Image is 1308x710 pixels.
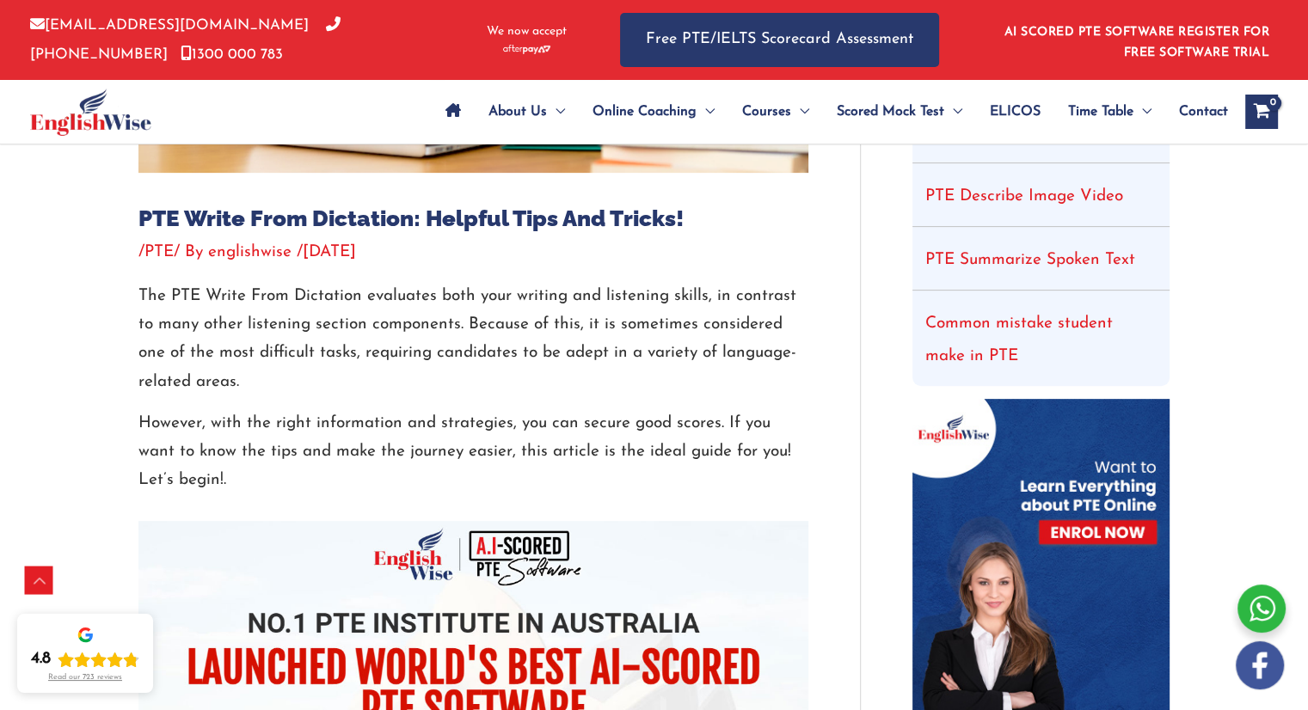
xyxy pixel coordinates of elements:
[547,82,565,142] span: Menu Toggle
[138,241,808,265] div: / / By /
[1245,95,1278,129] a: View Shopping Cart, empty
[791,82,809,142] span: Menu Toggle
[620,13,939,67] a: Free PTE/IELTS Scorecard Assessment
[1054,82,1165,142] a: Time TableMenu Toggle
[994,12,1278,68] aside: Header Widget 1
[303,244,356,260] span: [DATE]
[31,649,51,670] div: 4.8
[1236,641,1284,689] img: white-facebook.png
[31,649,139,670] div: Rating: 4.8 out of 5
[138,205,808,232] h1: PTE Write From Dictation: Helpful Tips And Tricks!
[697,82,715,142] span: Menu Toggle
[579,82,728,142] a: Online CoachingMenu Toggle
[30,18,341,61] a: [PHONE_NUMBER]
[487,23,567,40] span: We now accept
[475,82,579,142] a: About UsMenu Toggle
[30,89,151,136] img: cropped-ew-logo
[432,82,1228,142] nav: Site Navigation: Main Menu
[1133,82,1151,142] span: Menu Toggle
[144,244,174,260] a: PTE
[208,244,292,260] span: englishwise
[925,252,1135,268] a: PTE Summarize Spoken Text
[181,47,283,62] a: 1300 000 783
[1165,82,1228,142] a: Contact
[48,673,122,682] div: Read our 723 reviews
[925,315,1113,364] a: Common mistake student make in PTE
[742,82,791,142] span: Courses
[1179,82,1228,142] span: Contact
[138,409,808,495] p: However, with the right information and strategies, you can secure good scores. If you want to kn...
[138,282,808,396] p: The PTE Write From Dictation evaluates both your writing and listening skills, in contrast to man...
[30,18,309,33] a: [EMAIL_ADDRESS][DOMAIN_NAME]
[1068,82,1133,142] span: Time Table
[1004,26,1270,59] a: AI SCORED PTE SOFTWARE REGISTER FOR FREE SOFTWARE TRIAL
[823,82,976,142] a: Scored Mock TestMenu Toggle
[976,82,1054,142] a: ELICOS
[488,82,547,142] span: About Us
[944,82,962,142] span: Menu Toggle
[593,82,697,142] span: Online Coaching
[208,244,297,260] a: englishwise
[925,188,1123,205] a: PTE Describe Image Video
[990,82,1041,142] span: ELICOS
[837,82,944,142] span: Scored Mock Test
[503,45,550,54] img: Afterpay-Logo
[728,82,823,142] a: CoursesMenu Toggle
